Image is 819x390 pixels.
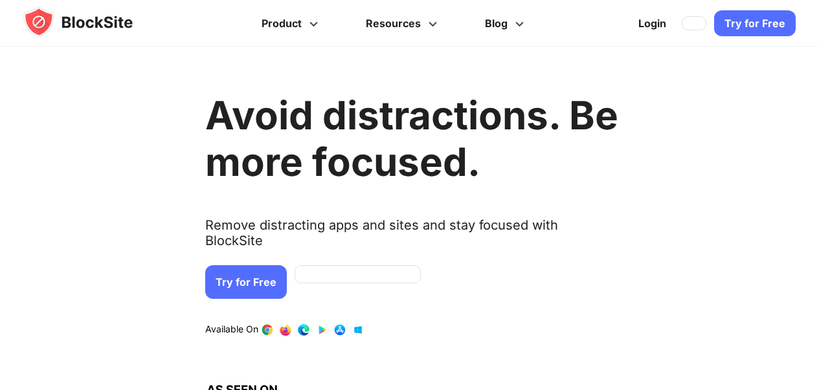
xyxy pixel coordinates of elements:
h1: Avoid distractions. Be more focused. [205,92,618,185]
a: Try for Free [714,10,796,36]
img: blocksite-icon.5d769676.svg [23,6,158,38]
a: Login [631,8,674,39]
text: Available On [205,323,258,336]
text: Remove distracting apps and sites and stay focused with BlockSite [205,217,618,259]
a: Try for Free [205,265,287,299]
